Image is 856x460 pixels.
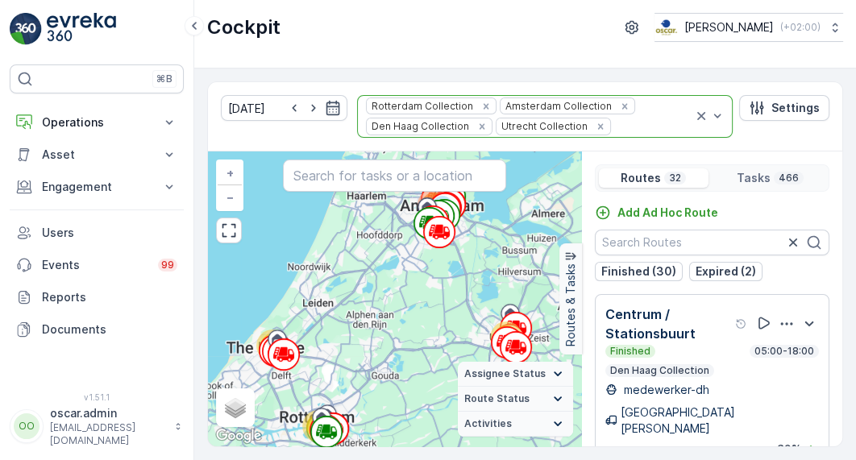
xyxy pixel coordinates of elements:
div: Utrecht Collection [497,118,590,134]
span: Assignee Status [464,367,546,380]
p: Events [42,257,148,273]
p: ⌘B [156,73,172,85]
p: 99 [161,259,174,271]
p: oscar.admin [50,405,166,421]
p: 466 [777,172,800,184]
button: Expired (2) [689,262,763,281]
p: Den Haag Collection [609,364,711,377]
a: Reports [10,281,184,313]
div: Remove Utrecht Collection [592,120,609,133]
button: Operations [10,106,184,139]
div: Remove Den Haag Collection [473,120,491,133]
a: Open this area in Google Maps (opens a new window) [212,425,265,446]
p: Routes & Tasks [563,263,579,346]
p: Users [42,225,177,241]
div: Remove Rotterdam Collection [477,100,495,113]
img: logo_light-DOdMpM7g.png [47,13,116,45]
span: v 1.51.1 [10,392,184,402]
p: Asset [42,147,152,163]
p: [PERSON_NAME] [684,19,774,35]
div: 44 [256,329,289,362]
p: Documents [42,321,177,338]
div: 78 [302,410,335,442]
a: Documents [10,313,184,346]
p: Reports [42,289,177,305]
p: Engagement [42,179,152,195]
a: Events99 [10,249,184,281]
span: − [226,190,235,204]
summary: Route Status [458,387,573,412]
button: Settings [739,95,829,121]
div: Help Tooltip Icon [735,317,748,330]
p: Tasks [737,170,771,186]
p: Expired (2) [696,263,756,280]
div: Rotterdam Collection [367,98,476,114]
p: [EMAIL_ADDRESS][DOMAIN_NAME] [50,421,166,447]
div: Remove Amsterdam Collection [616,100,634,113]
a: Layers [218,390,253,425]
button: OOoscar.admin[EMAIL_ADDRESS][DOMAIN_NAME] [10,405,184,447]
p: Routes [621,170,661,186]
p: Add Ad Hoc Route [617,205,718,221]
div: Amsterdam Collection [501,98,614,114]
p: medewerker-dh [621,382,709,398]
p: Centrum / Stationsbuurt [605,305,732,343]
p: Finished [609,345,652,358]
span: Activities [464,417,512,430]
div: OO [14,413,39,439]
button: Engagement [10,171,184,203]
p: [GEOGRAPHIC_DATA][PERSON_NAME] [621,404,819,437]
p: Finished (30) [601,263,676,280]
button: Asset [10,139,184,171]
a: Add Ad Hoc Route [595,205,718,221]
button: [PERSON_NAME](+02:00) [654,13,843,42]
summary: Assignee Status [458,362,573,387]
img: logo [10,13,42,45]
button: Finished (30) [595,262,683,281]
input: dd/mm/yyyy [221,95,347,121]
span: + [226,166,234,180]
p: ( +02:00 ) [780,21,821,34]
div: Den Haag Collection [367,118,472,134]
input: Search Routes [595,230,829,255]
div: 69 [490,321,522,354]
p: Cockpit [207,15,280,40]
img: basis-logo_rgb2x.png [654,19,678,36]
p: Operations [42,114,152,131]
p: 05:00-18:00 [753,345,816,358]
p: 32 [667,172,683,184]
p: Settings [771,100,820,116]
a: Users [10,217,184,249]
a: Zoom In [218,161,242,185]
img: Google [212,425,265,446]
a: Zoom Out [218,185,242,209]
input: Search for tasks or a location [283,160,507,192]
summary: Activities [458,412,573,437]
span: Route Status [464,392,530,405]
p: 92 % [777,441,801,458]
